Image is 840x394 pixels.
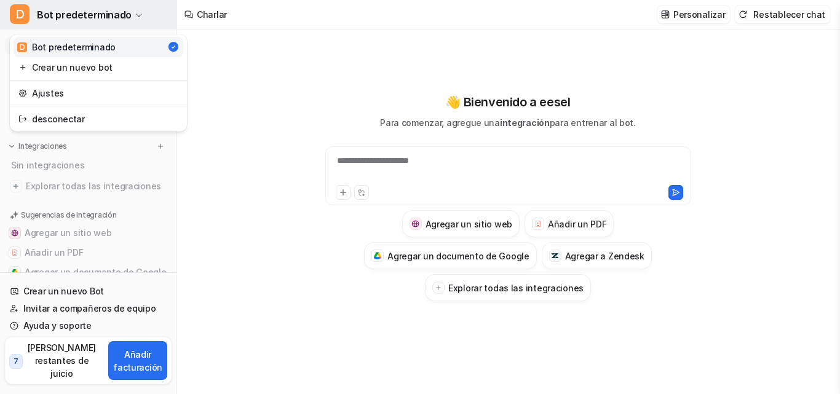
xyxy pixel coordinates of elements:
font: Bot predeterminado [37,9,132,21]
img: reiniciar [18,112,27,125]
font: Bot predeterminado [32,42,116,52]
font: D [20,42,25,52]
img: reiniciar [18,87,27,100]
font: D [15,7,25,22]
div: DBot predeterminado [10,34,187,132]
font: Crear un nuevo bot [32,62,113,73]
img: reiniciar [18,61,27,74]
font: Ajustes [32,88,64,98]
font: desconectar [32,114,85,124]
